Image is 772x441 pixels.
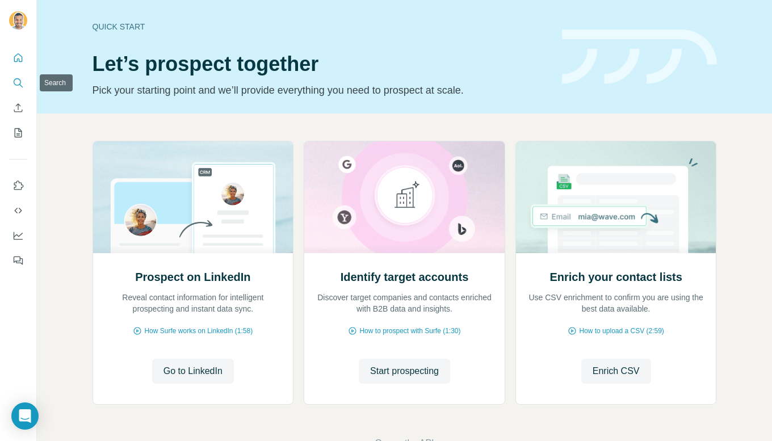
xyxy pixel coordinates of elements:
button: Quick start [9,48,27,68]
span: How to prospect with Surfe (1:30) [359,326,460,336]
img: Avatar [9,11,27,30]
p: Use CSV enrichment to confirm you are using the best data available. [527,292,705,314]
img: Enrich your contact lists [515,141,717,253]
span: How to upload a CSV (2:59) [579,326,664,336]
span: Enrich CSV [593,364,640,378]
img: Prospect on LinkedIn [93,141,294,253]
h1: Let’s prospect together [93,53,548,75]
img: Identify target accounts [304,141,505,253]
img: banner [562,30,717,85]
span: How Surfe works on LinkedIn (1:58) [144,326,253,336]
p: Pick your starting point and we’ll provide everything you need to prospect at scale. [93,82,548,98]
button: Enrich CSV [9,98,27,118]
p: Reveal contact information for intelligent prospecting and instant data sync. [104,292,282,314]
button: Enrich CSV [581,359,651,384]
button: My lists [9,123,27,143]
button: Dashboard [9,225,27,246]
h2: Identify target accounts [341,269,469,285]
p: Discover target companies and contacts enriched with B2B data and insights. [316,292,493,314]
h2: Enrich your contact lists [549,269,682,285]
span: Go to LinkedIn [163,364,223,378]
button: Start prospecting [359,359,450,384]
button: Feedback [9,250,27,271]
div: Open Intercom Messenger [11,402,39,430]
button: Use Surfe on LinkedIn [9,175,27,196]
div: Quick start [93,21,548,32]
button: Use Surfe API [9,200,27,221]
h2: Prospect on LinkedIn [135,269,250,285]
button: Search [9,73,27,93]
button: Go to LinkedIn [152,359,234,384]
span: Start prospecting [370,364,439,378]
